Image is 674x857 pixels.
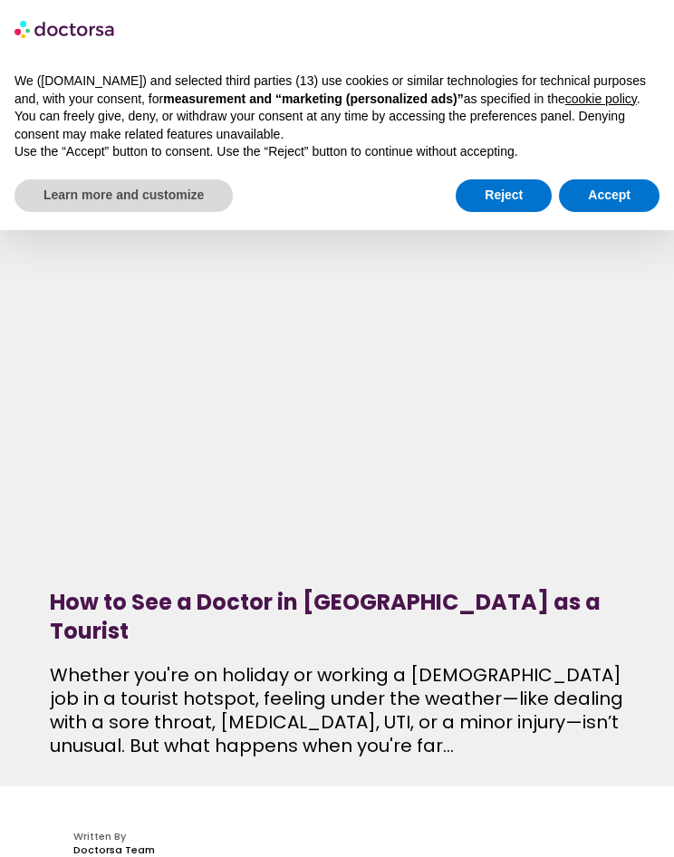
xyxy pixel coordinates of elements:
[50,186,625,561] img: how to see a doctor in italy as a tourist
[14,143,660,161] p: Use the “Accept” button to consent. Use the “Reject” button to continue without accepting.
[73,830,310,843] h4: Written By
[50,663,625,757] div: Whether you're on holiday or working a [DEMOGRAPHIC_DATA] job in a tourist hotspot, feeling under...
[559,179,660,212] button: Accept
[14,14,116,43] img: logo
[456,179,552,212] button: Reject
[14,179,233,212] button: Learn more and customize
[14,108,660,143] p: You can freely give, deny, or withdraw your consent at any time by accessing the preferences pane...
[163,91,463,106] strong: measurement and “marketing (personalized ads)”
[14,72,660,108] p: We ([DOMAIN_NAME]) and selected third parties (13) use cookies or similar technologies for techni...
[50,588,625,644] h1: How to See a Doctor in [GEOGRAPHIC_DATA] as a Tourist
[565,91,637,106] a: cookie policy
